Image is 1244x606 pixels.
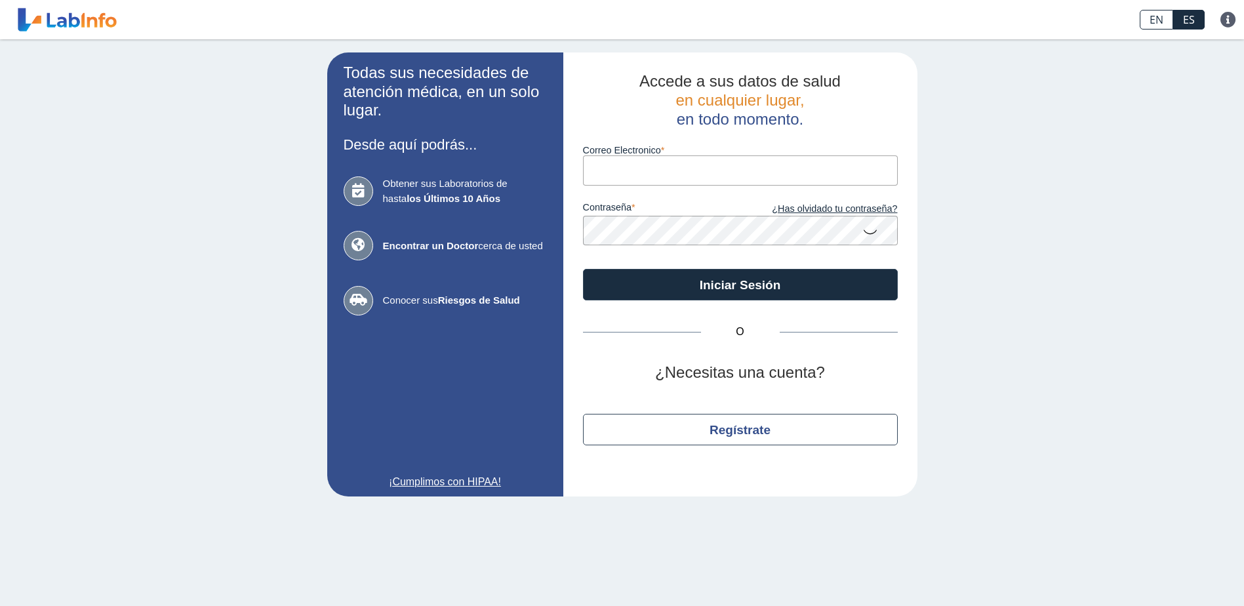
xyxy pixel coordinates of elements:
[583,145,898,155] label: Correo Electronico
[344,474,547,490] a: ¡Cumplimos con HIPAA!
[583,414,898,445] button: Regístrate
[383,240,479,251] b: Encontrar un Doctor
[677,110,803,128] span: en todo momento.
[583,269,898,300] button: Iniciar Sesión
[701,324,780,340] span: O
[583,202,740,216] label: contraseña
[1140,10,1173,30] a: EN
[1173,10,1205,30] a: ES
[383,293,547,308] span: Conocer sus
[740,202,898,216] a: ¿Has olvidado tu contraseña?
[383,239,547,254] span: cerca de usted
[438,294,520,306] b: Riesgos de Salud
[344,64,547,120] h2: Todas sus necesidades de atención médica, en un solo lugar.
[383,176,547,206] span: Obtener sus Laboratorios de hasta
[344,136,547,153] h3: Desde aquí podrás...
[639,72,841,90] span: Accede a sus datos de salud
[583,363,898,382] h2: ¿Necesitas una cuenta?
[407,193,500,204] b: los Últimos 10 Años
[675,91,804,109] span: en cualquier lugar,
